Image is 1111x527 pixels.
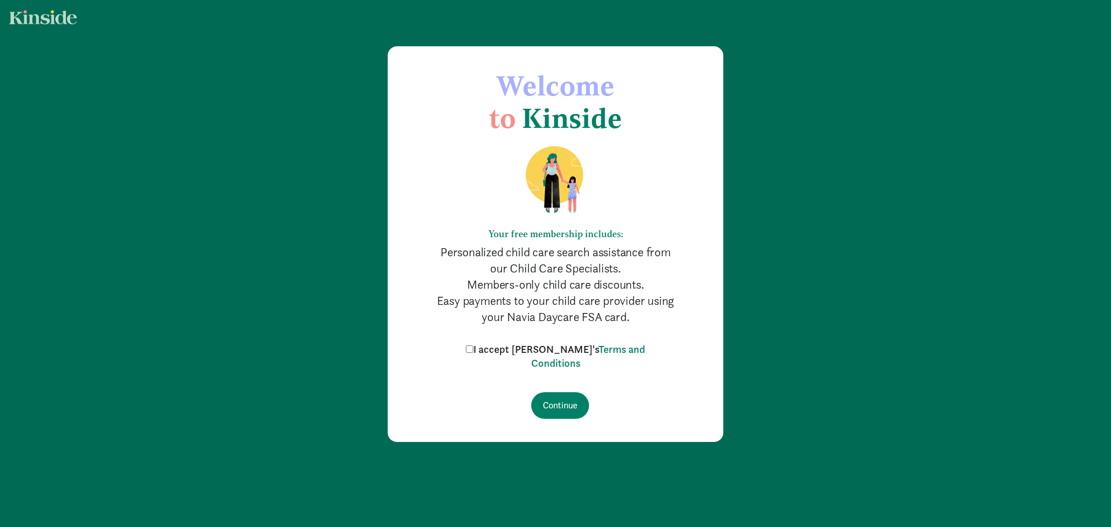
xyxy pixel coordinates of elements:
input: I accept [PERSON_NAME]'sTerms and Conditions [466,345,473,353]
span: Welcome [496,69,615,102]
a: Terms and Conditions [531,342,646,370]
label: I accept [PERSON_NAME]'s [463,342,648,370]
img: light.svg [9,10,77,24]
p: Easy payments to your child care provider using your Navia Daycare FSA card. [434,293,677,325]
span: Kinside [522,101,622,135]
input: Continue [531,392,589,419]
img: illustration-mom-daughter.png [512,145,600,215]
h6: Your free membership includes: [434,229,677,239]
p: Personalized child care search assistance from our Child Care Specialists. [434,244,677,277]
p: Members-only child care discounts. [434,277,677,293]
span: to [489,101,516,135]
